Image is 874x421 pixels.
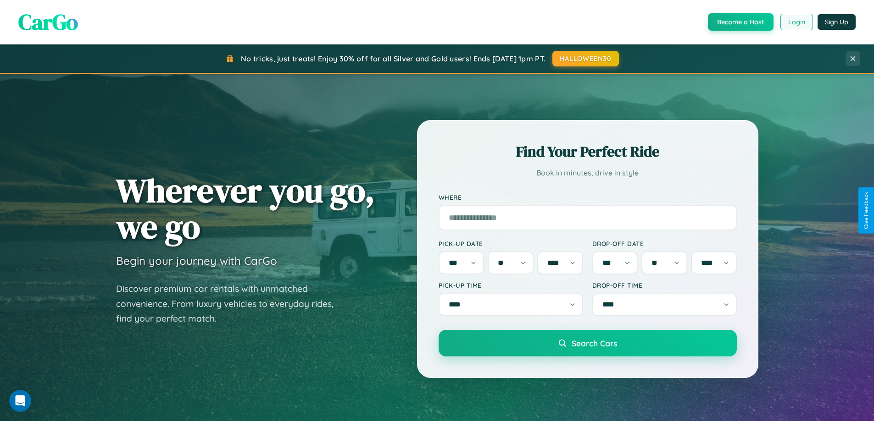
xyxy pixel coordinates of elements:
[116,254,277,268] h3: Begin your journey with CarGo
[18,7,78,37] span: CarGo
[863,192,869,229] div: Give Feedback
[439,142,737,162] h2: Find Your Perfect Ride
[818,14,856,30] button: Sign Up
[439,240,583,247] label: Pick-up Date
[116,281,345,326] p: Discover premium car rentals with unmatched convenience. From luxury vehicles to everyday rides, ...
[708,13,774,31] button: Become a Host
[780,14,813,30] button: Login
[9,390,31,412] iframe: Intercom live chat
[439,166,737,180] p: Book in minutes, drive in style
[241,54,546,63] span: No tricks, just treats! Enjoy 30% off for all Silver and Gold users! Ends [DATE] 1pm PT.
[439,193,737,201] label: Where
[439,281,583,289] label: Pick-up Time
[439,330,737,356] button: Search Cars
[592,281,737,289] label: Drop-off Time
[592,240,737,247] label: Drop-off Date
[572,338,617,348] span: Search Cars
[116,172,375,245] h1: Wherever you go, we go
[552,51,619,66] button: HALLOWEEN30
